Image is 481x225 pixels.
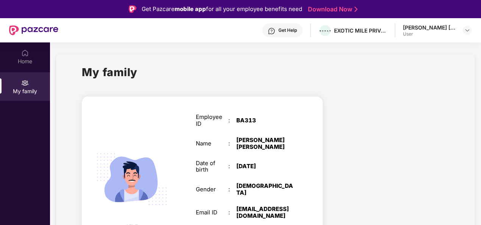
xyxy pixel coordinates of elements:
[308,5,355,13] a: Download Now
[228,209,236,216] div: :
[403,31,456,37] div: User
[236,183,293,196] div: [DEMOGRAPHIC_DATA]
[278,27,297,33] div: Get Help
[320,30,331,31] img: LOGO%20Black.png
[236,117,293,124] div: BA313
[88,136,176,223] img: svg+xml;base64,PHN2ZyB4bWxucz0iaHR0cDovL3d3dy53My5vcmcvMjAwMC9zdmciIHdpZHRoPSIyMjQiIGhlaWdodD0iMT...
[21,79,29,87] img: svg+xml;base64,PHN2ZyB3aWR0aD0iMjAiIGhlaWdodD0iMjAiIHZpZXdCb3g9IjAgMCAyMCAyMCIgZmlsbD0ibm9uZSIgeG...
[236,137,293,150] div: [PERSON_NAME] [PERSON_NAME]
[82,64,137,81] h1: My family
[228,117,236,124] div: :
[175,5,206,12] strong: mobile app
[21,49,29,57] img: svg+xml;base64,PHN2ZyBpZD0iSG9tZSIgeG1sbnM9Imh0dHA6Ly93d3cudzMub3JnLzIwMDAvc3ZnIiB3aWR0aD0iMjAiIG...
[129,5,136,13] img: Logo
[236,163,293,170] div: [DATE]
[236,206,293,219] div: [EMAIL_ADDRESS][DOMAIN_NAME]
[228,140,236,147] div: :
[355,5,358,13] img: Stroke
[142,5,302,14] div: Get Pazcare for all your employee benefits need
[268,27,275,35] img: svg+xml;base64,PHN2ZyBpZD0iSGVscC0zMngzMiIgeG1sbnM9Imh0dHA6Ly93d3cudzMub3JnLzIwMDAvc3ZnIiB3aWR0aD...
[334,27,387,34] div: EXOTIC MILE PRIVATE LIMITED
[228,163,236,170] div: :
[228,186,236,193] div: :
[196,114,228,127] div: Employee ID
[464,27,470,33] img: svg+xml;base64,PHN2ZyBpZD0iRHJvcGRvd24tMzJ4MzIiIHhtbG5zPSJodHRwOi8vd3d3LnczLm9yZy8yMDAwL3N2ZyIgd2...
[9,25,58,35] img: New Pazcare Logo
[196,209,228,216] div: Email ID
[196,186,228,193] div: Gender
[196,160,228,173] div: Date of birth
[196,140,228,147] div: Name
[403,24,456,31] div: [PERSON_NAME] [PERSON_NAME]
